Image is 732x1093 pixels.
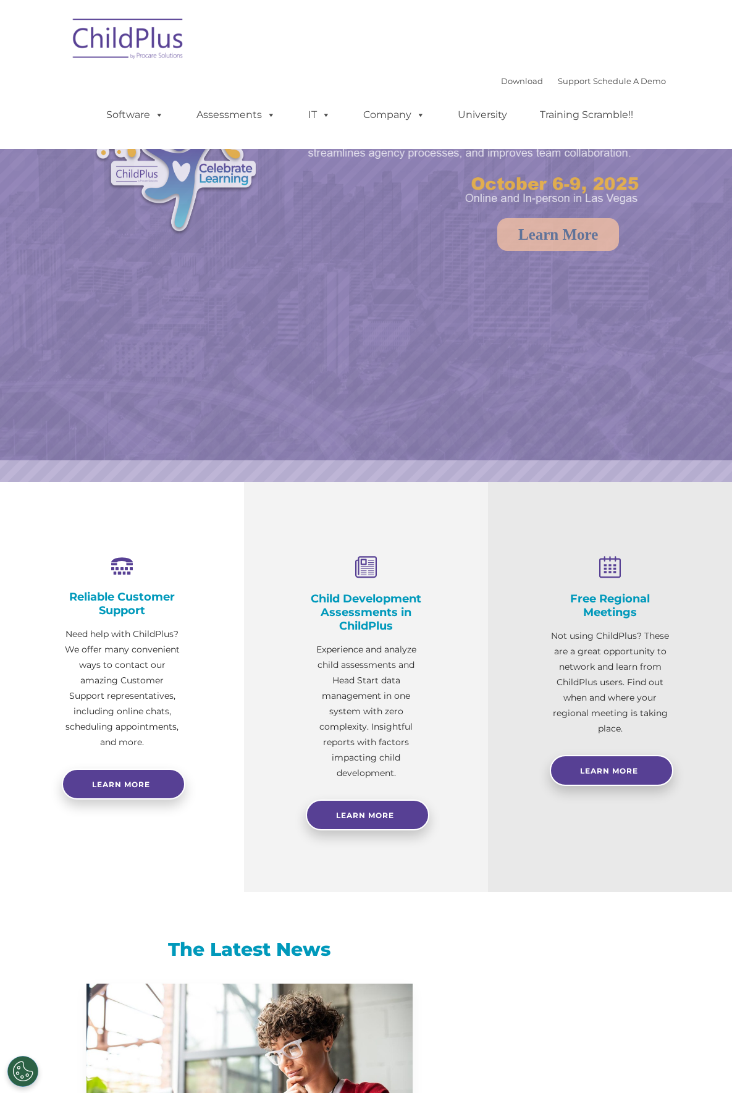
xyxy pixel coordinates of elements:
[86,937,413,962] h3: The Latest News
[497,218,619,251] a: Learn More
[580,766,638,775] span: Learn More
[306,592,426,633] h4: Child Development Assessments in ChildPlus
[445,103,520,127] a: University
[528,103,646,127] a: Training Scramble!!
[550,592,670,619] h4: Free Regional Meetings
[306,800,429,830] a: Learn More
[351,103,437,127] a: Company
[296,103,343,127] a: IT
[92,780,150,789] span: Learn more
[501,76,666,86] font: |
[62,627,182,750] p: Need help with ChildPlus? We offer many convenient ways to contact our amazing Customer Support r...
[501,76,543,86] a: Download
[7,1056,38,1087] button: Cookies Settings
[550,628,670,736] p: Not using ChildPlus? These are a great opportunity to network and learn from ChildPlus users. Fin...
[62,590,182,617] h4: Reliable Customer Support
[593,76,666,86] a: Schedule A Demo
[67,10,190,72] img: ChildPlus by Procare Solutions
[558,76,591,86] a: Support
[336,811,394,820] span: Learn More
[550,755,673,786] a: Learn More
[94,103,176,127] a: Software
[62,769,185,800] a: Learn more
[184,103,288,127] a: Assessments
[306,642,426,781] p: Experience and analyze child assessments and Head Start data management in one system with zero c...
